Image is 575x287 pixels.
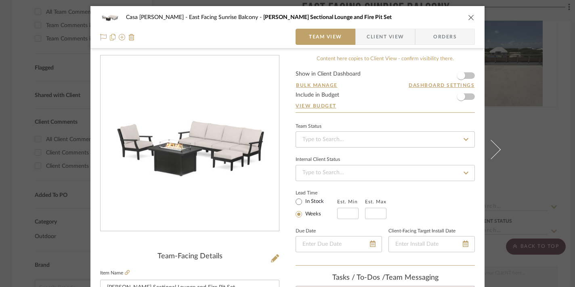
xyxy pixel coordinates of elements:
[296,103,475,109] a: View Budget
[296,131,475,148] input: Type to Search…
[128,34,135,40] img: Remove from project
[408,82,475,89] button: Dashboard Settings
[304,198,324,205] label: In Stock
[388,229,455,233] label: Client-Facing Target Install Date
[296,158,340,162] div: Internal Client Status
[424,29,466,45] span: Orders
[296,189,337,196] label: Lead Time
[365,199,386,205] label: Est. Max
[367,29,404,45] span: Client View
[100,252,279,261] div: Team-Facing Details
[296,82,338,89] button: Bulk Manage
[101,72,279,215] img: 869ad9d4-b8ef-43cc-b51f-b2674072cbd8_436x436.jpg
[296,229,316,233] label: Due Date
[296,236,382,252] input: Enter Due Date
[263,15,392,20] span: [PERSON_NAME] Sectional Lounge and Fire Pit Set
[296,125,321,129] div: Team Status
[296,165,475,181] input: Type to Search…
[468,14,475,21] button: close
[304,211,321,218] label: Weeks
[189,15,263,20] span: East Facing Sunrise Balcony
[100,270,130,276] label: Item Name
[337,199,358,205] label: Est. Min
[296,196,337,219] mat-radio-group: Select item type
[296,55,475,63] div: Content here copies to Client View - confirm visibility there.
[296,274,475,283] div: team Messaging
[332,274,385,281] span: Tasks / To-Dos /
[388,236,475,252] input: Enter Install Date
[126,15,189,20] span: Casa [PERSON_NAME]
[309,29,342,45] span: Team View
[100,9,120,25] img: 869ad9d4-b8ef-43cc-b51f-b2674072cbd8_48x40.jpg
[101,72,279,215] div: 0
